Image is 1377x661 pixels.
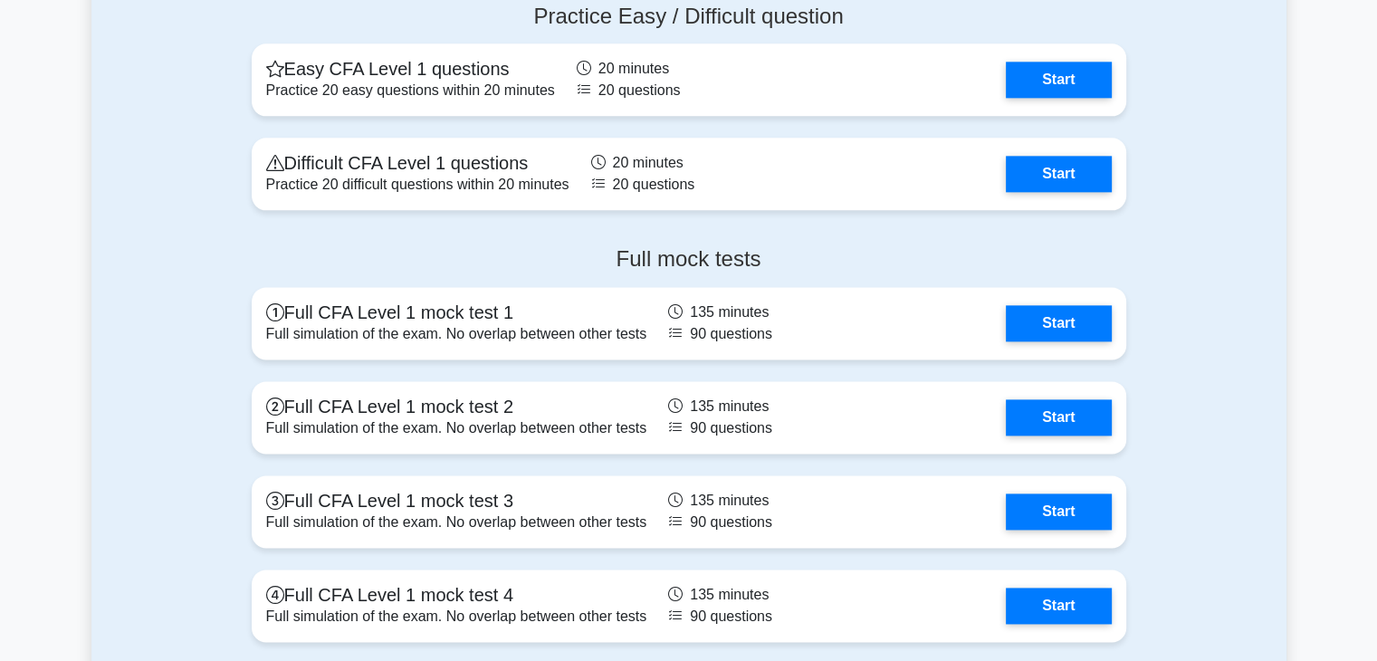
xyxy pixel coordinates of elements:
[1006,493,1111,530] a: Start
[1006,156,1111,192] a: Start
[1006,305,1111,341] a: Start
[252,246,1126,273] h4: Full mock tests
[252,4,1126,30] h4: Practice Easy / Difficult question
[1006,399,1111,436] a: Start
[1006,588,1111,624] a: Start
[1006,62,1111,98] a: Start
